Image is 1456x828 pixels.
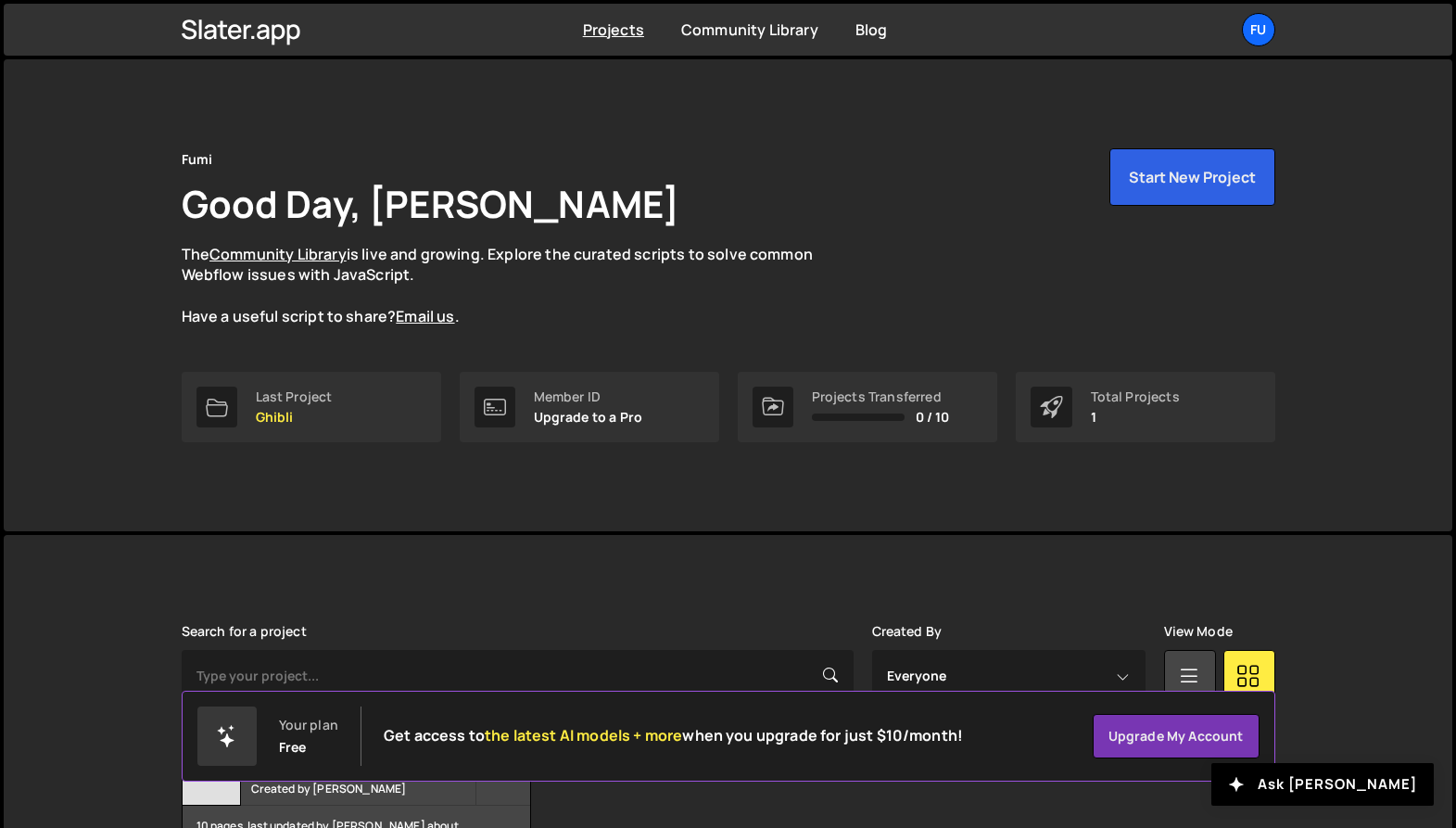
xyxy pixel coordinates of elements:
a: Community Library [681,19,818,40]
a: Email us [396,306,454,326]
a: Projects [583,19,644,40]
div: Your plan [279,718,338,732]
a: Last Project Ghibli [182,372,441,442]
p: Ghibli [256,410,333,425]
a: Community Library [209,244,347,264]
div: Fumi [182,148,213,171]
p: Upgrade to a Pro [534,410,643,425]
label: Created By [872,624,943,639]
label: Search for a project [182,624,307,639]
button: Ask [PERSON_NAME] [1211,763,1434,806]
div: Free [279,740,307,755]
h1: Good Day, [PERSON_NAME] [182,178,680,229]
p: The is live and growing. Explore the curated scripts to solve common Webflow issues with JavaScri... [182,244,849,327]
span: the latest AI models + more [485,725,682,745]
p: 1 [1091,410,1180,425]
a: Upgrade my account [1093,714,1260,758]
div: Total Projects [1091,389,1180,404]
input: Type your project... [182,650,854,702]
span: 0 / 10 [916,410,950,425]
a: Fu [1242,13,1275,46]
label: View Mode [1164,624,1233,639]
small: Created by [PERSON_NAME] [251,781,475,796]
a: Blog [855,19,888,40]
h2: Get access to when you upgrade for just $10/month! [384,727,963,745]
div: Member ID [534,389,643,404]
button: Start New Project [1109,148,1275,206]
div: Last Project [256,389,333,404]
div: Projects Transferred [812,389,950,404]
